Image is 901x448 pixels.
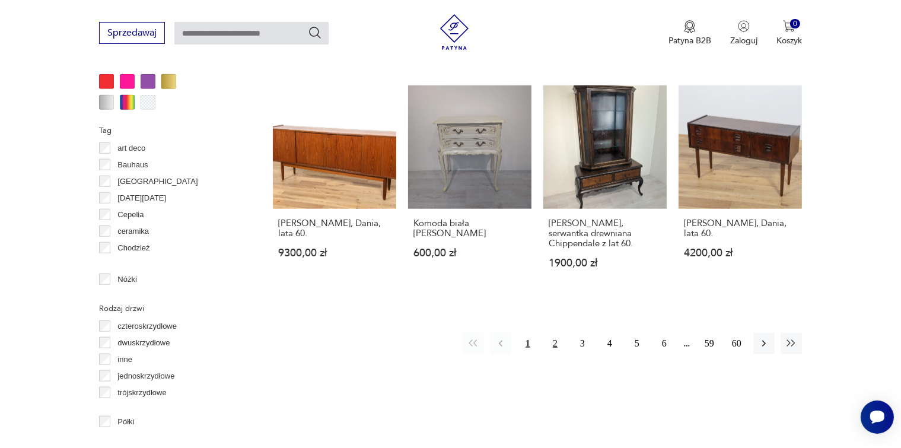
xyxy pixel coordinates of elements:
[654,333,675,354] button: 6
[572,333,593,354] button: 3
[413,248,526,258] p: 600,00 zł
[408,85,531,291] a: Komoda biała Ludwik XVKomoda biała [PERSON_NAME]600,00 zł
[117,336,170,349] p: dwuskrzydłowe
[99,302,244,315] p: Rodzaj drzwi
[668,35,711,46] p: Patyna B2B
[99,124,244,137] p: Tag
[726,333,747,354] button: 60
[117,258,147,271] p: Ćmielów
[413,218,526,239] h3: Komoda biała [PERSON_NAME]
[117,370,174,383] p: jednoskrzydłowe
[861,401,894,434] iframe: Smartsupp widget button
[278,218,391,239] h3: [PERSON_NAME], Dania, lata 60.
[549,218,661,249] h3: [PERSON_NAME], serwantka drewniana Chippendale z lat 60.
[117,320,177,333] p: czteroskrzydłowe
[117,415,134,428] p: Półki
[626,333,648,354] button: 5
[99,22,165,44] button: Sprzedawaj
[668,20,711,46] button: Patyna B2B
[668,20,711,46] a: Ikona medaluPatyna B2B
[543,85,667,291] a: Witryna, serwantka drewniana Chippendale z lat 60.[PERSON_NAME], serwantka drewniana Chippendale ...
[684,218,797,239] h3: [PERSON_NAME], Dania, lata 60.
[117,386,166,399] p: trójskrzydłowe
[117,192,166,205] p: [DATE][DATE]
[684,20,696,33] img: Ikona medalu
[730,20,757,46] button: Zaloguj
[730,35,757,46] p: Zaloguj
[308,26,322,40] button: Szukaj
[783,20,795,32] img: Ikona koszyka
[437,14,472,50] img: Patyna - sklep z meblami i dekoracjami vintage
[545,333,566,354] button: 2
[117,225,149,238] p: ceramika
[117,175,198,188] p: [GEOGRAPHIC_DATA]
[117,158,148,171] p: Bauhaus
[699,333,720,354] button: 59
[549,258,661,268] p: 1900,00 zł
[117,242,149,255] p: Chodzież
[99,30,165,38] a: Sprzedawaj
[273,85,396,291] a: Komoda, Dania, lata 60.[PERSON_NAME], Dania, lata 60.9300,00 zł
[599,333,620,354] button: 4
[684,248,797,258] p: 4200,00 zł
[776,35,802,46] p: Koszyk
[776,20,802,46] button: 0Koszyk
[679,85,802,291] a: Komoda, Dania, lata 60.[PERSON_NAME], Dania, lata 60.4200,00 zł
[517,333,539,354] button: 1
[117,273,137,286] p: Nóżki
[117,353,132,366] p: inne
[790,19,800,29] div: 0
[278,248,391,258] p: 9300,00 zł
[117,208,144,221] p: Cepelia
[117,142,145,155] p: art deco
[738,20,750,32] img: Ikonka użytkownika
